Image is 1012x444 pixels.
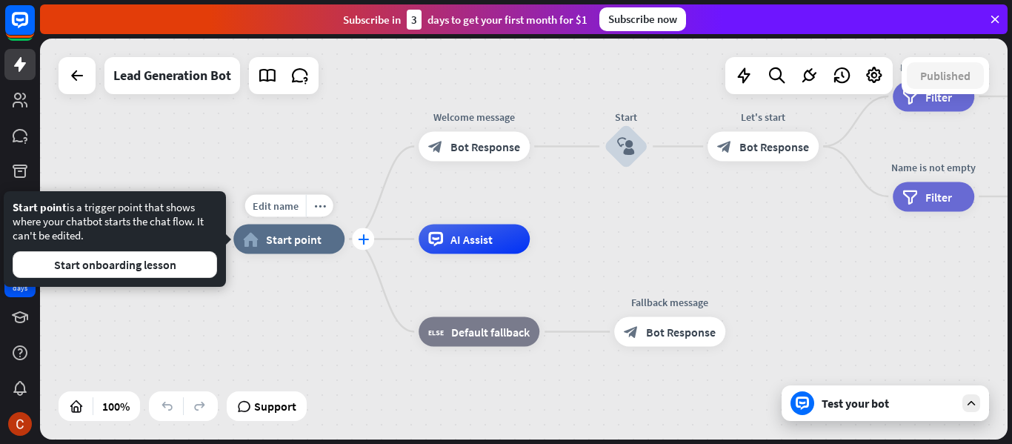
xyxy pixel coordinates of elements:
[12,6,56,50] button: Open LiveChat chat widget
[450,139,520,154] span: Bot Response
[343,10,587,30] div: Subscribe in days to get your first month for $1
[407,110,541,125] div: Welcome message
[254,394,296,418] span: Support
[902,89,918,104] i: filter
[113,57,231,94] div: Lead Generation Bot
[822,396,955,411] div: Test your bot
[925,189,952,204] span: Filter
[617,138,635,156] i: block_user_input
[907,62,984,89] button: Published
[407,10,422,30] div: 3
[358,234,369,245] i: plus
[13,200,217,278] div: is a trigger point that shows where your chatbot starts the chat flow. It can't be edited.
[925,89,952,104] span: Filter
[243,232,259,247] i: home_2
[253,199,299,213] span: Edit name
[266,232,322,247] span: Start point
[696,110,830,125] div: Let's start
[451,325,530,339] span: Default fallback
[13,283,27,294] div: days
[428,139,443,154] i: block_bot_response
[882,159,985,174] div: Name is not empty
[599,7,686,31] div: Subscribe now
[13,200,67,214] span: Start point
[314,200,326,211] i: more_horiz
[582,110,670,125] div: Start
[739,139,809,154] span: Bot Response
[646,325,716,339] span: Bot Response
[603,295,736,310] div: Fallback message
[450,232,493,247] span: AI Assist
[428,325,444,339] i: block_fallback
[624,325,639,339] i: block_bot_response
[902,189,918,204] i: filter
[98,394,134,418] div: 100%
[13,251,217,278] button: Start onboarding lesson
[717,139,732,154] i: block_bot_response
